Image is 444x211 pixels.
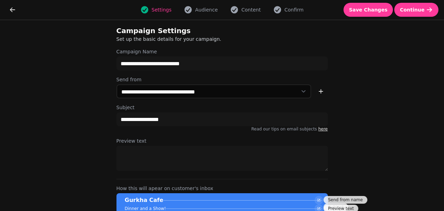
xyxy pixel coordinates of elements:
[116,76,328,83] label: Send from
[116,48,328,55] label: Campaign Name
[116,26,250,36] h2: Campaign Settings
[6,3,19,17] button: go back
[349,7,388,12] span: Save Changes
[195,6,218,13] span: Audience
[400,7,425,12] span: Continue
[324,203,348,211] div: Subject
[152,6,171,13] span: Settings
[318,127,328,131] a: here
[116,126,328,132] p: Read our tips on email subjects
[116,185,328,192] label: How this will apear on customer's inbox
[116,36,294,43] p: Set up the basic details for your campaign.
[116,137,328,144] label: Preview text
[116,104,328,111] label: Subject
[125,196,163,204] p: Gurkha Cafe
[344,3,393,17] button: Save Changes
[241,6,261,13] span: Content
[394,3,438,17] button: Continue
[324,196,368,204] div: Send from name
[284,6,304,13] span: Confirm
